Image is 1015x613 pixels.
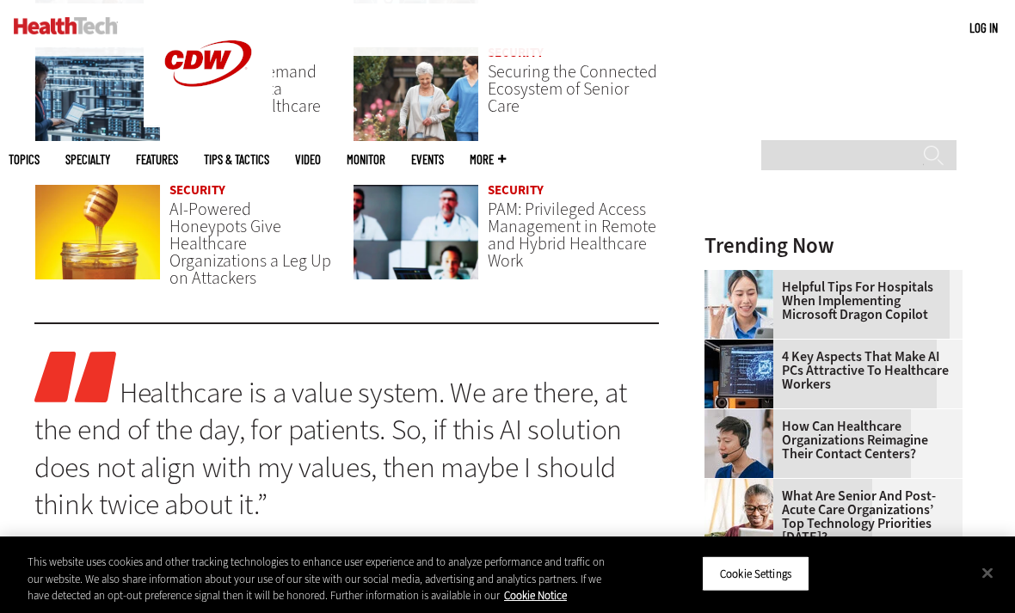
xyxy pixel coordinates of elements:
span: Specialty [65,153,110,166]
a: Security [169,181,225,199]
a: CDW [144,113,273,132]
a: Log in [969,20,998,35]
img: Home [14,17,118,34]
a: Desktop monitor with brain AI concept [704,340,782,353]
a: Tips & Tactics [204,153,269,166]
a: Events [411,153,444,166]
a: Video [295,153,321,166]
span: More [470,153,506,166]
a: MonITor [347,153,385,166]
img: Doctor using phone to dictate to tablet [704,270,773,339]
img: Older person using tablet [704,479,773,548]
a: More information about your privacy [504,588,567,603]
a: Doctor using phone to dictate to tablet [704,270,782,284]
img: jar of honey with a honey dipper [34,184,161,280]
h3: Trending Now [704,235,963,256]
a: Security [488,181,544,199]
a: AI-Powered Honeypots Give Healthcare Organizations a Leg Up on Attackers [169,198,331,290]
a: Older person using tablet [704,479,782,493]
a: jar of honey with a honey dipper [34,184,161,297]
a: How Can Healthcare Organizations Reimagine Their Contact Centers? [704,420,952,461]
a: What Are Senior and Post-Acute Care Organizations’ Top Technology Priorities [DATE]? [704,489,952,544]
a: Helpful Tips for Hospitals When Implementing Microsoft Dragon Copilot [704,280,952,322]
img: Healthcare contact center [704,409,773,478]
span: Topics [9,153,40,166]
a: Healthcare contact center [704,409,782,423]
a: Features [136,153,178,166]
img: Desktop monitor with brain AI concept [704,340,773,408]
a: 4 Key Aspects That Make AI PCs Attractive to Healthcare Workers [704,350,952,391]
div: User menu [969,19,998,37]
img: remote call with care team [353,184,479,280]
a: PAM: Privileged Access Management in Remote and Hybrid Healthcare Work [488,198,656,273]
div: This website uses cookies and other tracking technologies to enhance user experience and to analy... [28,554,609,604]
a: Healthcare is a value system. We are there, at the end of the day, for patients. So, if this AI s... [34,373,626,524]
button: Cookie Settings [702,555,809,592]
button: Close [969,554,1006,592]
a: remote call with care team [353,184,479,297]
